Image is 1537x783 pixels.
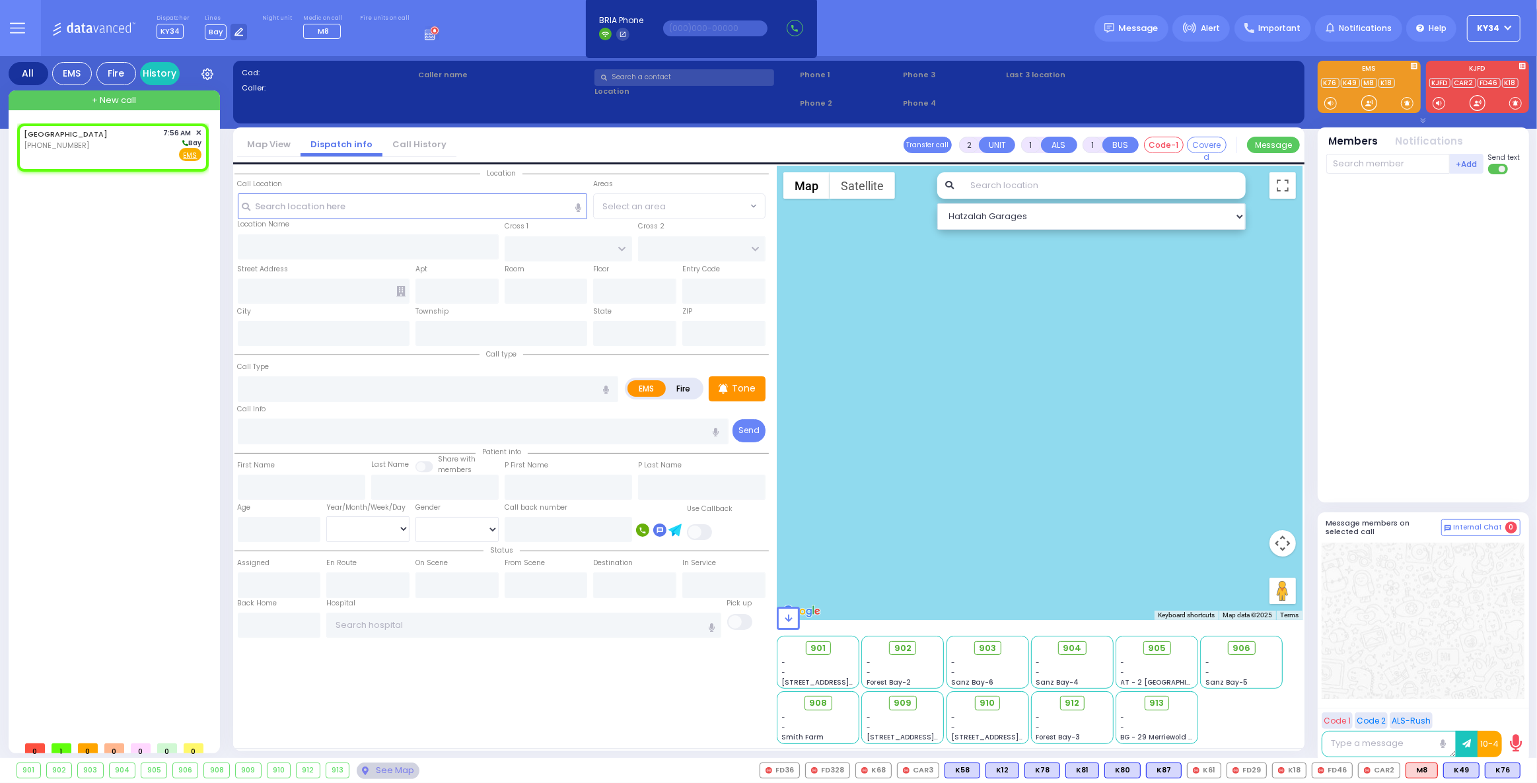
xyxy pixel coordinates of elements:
button: Code 2 [1355,712,1388,729]
label: Use Callback [687,504,733,514]
span: Forest Bay-3 [1036,732,1080,742]
span: Bay [205,24,227,40]
input: Search a contact [594,69,774,86]
img: red-radio-icon.svg [861,767,868,774]
label: Destination [593,558,633,568]
label: Last Name [371,460,409,470]
label: Pick up [727,598,752,609]
span: Phone 4 [903,98,1001,109]
span: Other building occupants [396,286,406,296]
span: Location [480,168,522,178]
a: K76 [1321,78,1340,88]
div: FD36 [760,763,800,778]
span: - [867,722,871,732]
span: 909 [894,697,911,710]
label: Caller name [418,69,590,81]
button: ALS [1041,137,1077,153]
span: Internal Chat [1454,523,1503,532]
span: Important [1258,22,1301,34]
span: - [1036,712,1040,722]
span: Message [1119,22,1159,35]
a: M8 [1361,78,1377,88]
span: - [1036,658,1040,667]
img: red-radio-icon.svg [1318,767,1324,774]
label: Night unit [262,15,292,22]
span: 0 [1505,522,1517,533]
div: K81 [1065,763,1099,778]
span: Bay [180,138,201,148]
span: Alert [1201,22,1220,34]
label: Cross 1 [505,221,528,232]
button: Map camera controls [1269,530,1296,557]
img: Logo [52,20,140,36]
label: Call Type [238,362,269,372]
span: ✕ [196,127,201,139]
button: Toggle fullscreen view [1269,172,1296,199]
div: FD29 [1227,763,1267,778]
span: - [951,712,955,722]
span: 912 [1065,697,1079,710]
div: 905 [141,763,166,778]
img: red-radio-icon.svg [903,767,910,774]
button: Notifications [1396,134,1464,149]
div: Fire [96,62,136,85]
label: Age [238,502,251,513]
button: +Add [1450,154,1484,174]
label: Gender [415,502,441,513]
div: BLS [985,763,1019,778]
label: Caller: [242,83,413,94]
img: red-radio-icon.svg [811,767,818,774]
label: Medic on call [303,15,345,22]
label: En Route [326,558,357,568]
span: 902 [894,642,911,655]
img: red-radio-icon.svg [766,767,772,774]
u: EMS [184,151,197,160]
span: - [951,667,955,677]
input: Search location [962,172,1246,199]
img: red-radio-icon.svg [1233,767,1239,774]
label: City [238,306,252,317]
div: ALS KJ [1406,763,1438,778]
a: K18 [1378,78,1395,88]
div: CAR2 [1358,763,1400,778]
button: Code-1 [1144,137,1184,153]
div: 909 [236,763,261,778]
h5: Message members on selected call [1326,519,1441,536]
span: BRIA Phone [599,15,643,26]
label: Location Name [238,219,290,230]
span: 7:56 AM [164,128,192,138]
label: Back Home [238,598,277,609]
span: - [1121,712,1125,722]
label: Hospital [326,598,355,609]
img: red-radio-icon.svg [1278,767,1285,774]
div: BLS [1485,763,1520,778]
span: 913 [1150,697,1164,710]
div: K78 [1024,763,1060,778]
p: Tone [732,382,756,395]
span: Status [483,545,520,555]
label: Street Address [238,264,289,275]
span: Phone 1 [800,69,898,81]
div: BLS [1104,763,1141,778]
button: 10-4 [1478,731,1502,757]
span: - [867,667,871,677]
div: Year/Month/Week/Day [326,502,410,513]
span: - [1121,667,1125,677]
div: K49 [1443,763,1480,778]
span: - [951,722,955,732]
input: Search location here [238,193,588,219]
span: 903 [979,642,996,655]
span: Sanz Bay-5 [1205,677,1248,687]
span: 0 [131,743,151,753]
span: - [867,658,871,667]
label: KJFD [1426,65,1529,75]
a: K18 [1502,78,1519,88]
label: Areas [593,179,613,189]
span: 0 [78,743,98,753]
a: Open this area in Google Maps (opens a new window) [780,603,824,620]
span: AT - 2 [GEOGRAPHIC_DATA] [1121,677,1219,687]
label: From Scene [505,558,545,568]
span: - [867,712,871,722]
label: Room [505,264,524,275]
div: 908 [204,763,229,778]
